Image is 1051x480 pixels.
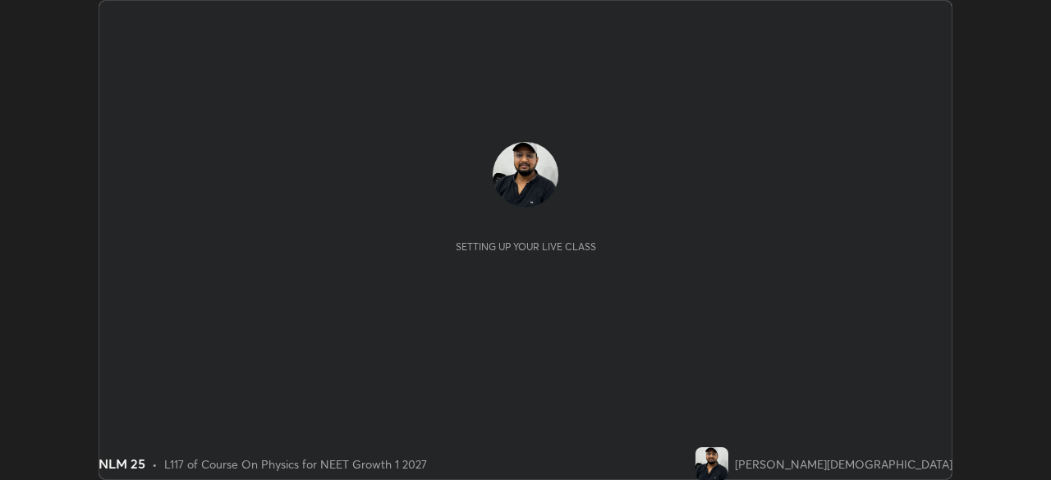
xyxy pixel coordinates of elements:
[456,240,596,253] div: Setting up your live class
[152,455,158,473] div: •
[99,454,145,473] div: NLM 25
[164,455,427,473] div: L117 of Course On Physics for NEET Growth 1 2027
[695,447,728,480] img: 1899b2883f274fe6831501f89e15059c.jpg
[735,455,952,473] div: [PERSON_NAME][DEMOGRAPHIC_DATA]
[493,142,558,208] img: 1899b2883f274fe6831501f89e15059c.jpg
